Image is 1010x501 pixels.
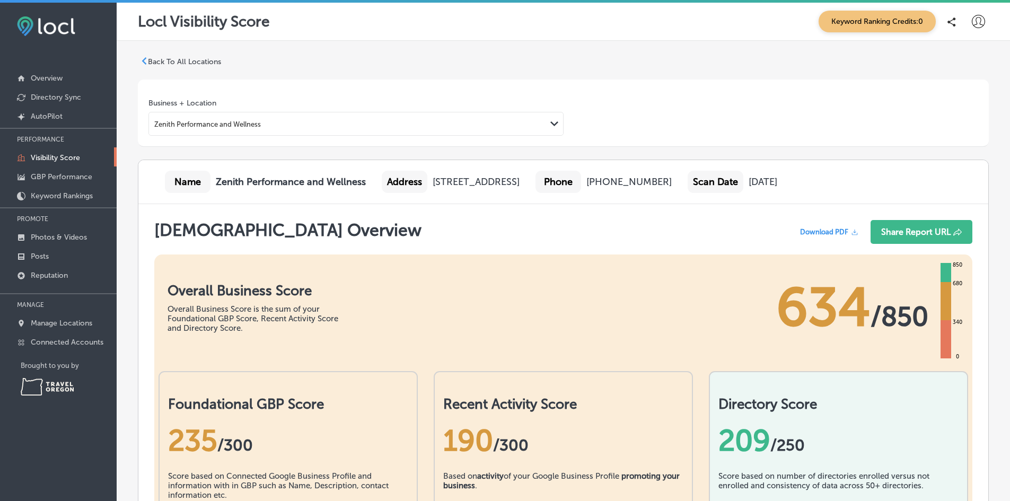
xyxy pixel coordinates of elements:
h1: [DEMOGRAPHIC_DATA] Overview [154,220,421,249]
div: [DATE] [749,176,777,188]
p: Visibility Score [31,153,80,162]
p: AutoPilot [31,112,63,121]
div: Overall Business Score is the sum of your Foundational GBP Score, Recent Activity Score and Direc... [168,304,353,333]
span: Download PDF [800,228,848,236]
h2: Foundational GBP Score [168,396,408,412]
p: Back To All Locations [148,57,221,66]
div: Scan Date [688,171,743,193]
span: /250 [770,436,805,455]
span: /300 [493,436,529,455]
h1: Overall Business Score [168,283,353,299]
p: Overview [31,74,63,83]
span: 634 [776,276,871,339]
img: fda3e92497d09a02dc62c9cd864e3231.png [17,16,75,36]
b: activity [477,471,504,481]
div: Phone [535,171,581,193]
h2: Recent Activity Score [443,396,683,412]
div: Address [382,171,427,193]
div: 0 [954,353,961,361]
label: Business + Location [148,99,216,108]
div: 190 [443,423,683,458]
span: / 850 [871,301,928,332]
p: Photos & Videos [31,233,87,242]
p: Posts [31,252,49,261]
p: Brought to you by [21,362,117,370]
div: 235 [168,423,408,458]
p: Connected Accounts [31,338,103,347]
p: Locl Visibility Score [138,13,270,30]
p: GBP Performance [31,172,92,181]
p: Manage Locations [31,319,92,328]
span: / 300 [217,436,253,455]
p: Directory Sync [31,93,81,102]
div: Zenith Performance and Wellness [154,120,261,128]
b: Zenith Performance and Wellness [216,176,366,188]
div: 209 [718,423,959,458]
button: Share Report URL [871,220,972,244]
img: Travel Oregon [21,378,74,395]
div: 340 [951,318,964,327]
h2: Directory Score [718,396,959,412]
div: Name [165,171,210,193]
div: [PHONE_NUMBER] [586,176,672,188]
b: promoting your business [443,471,680,490]
div: [STREET_ADDRESS] [433,176,520,188]
div: 850 [951,261,964,269]
p: Keyword Rankings [31,191,93,200]
span: Keyword Ranking Credits: 0 [819,11,936,32]
p: Reputation [31,271,68,280]
div: 680 [951,279,964,288]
